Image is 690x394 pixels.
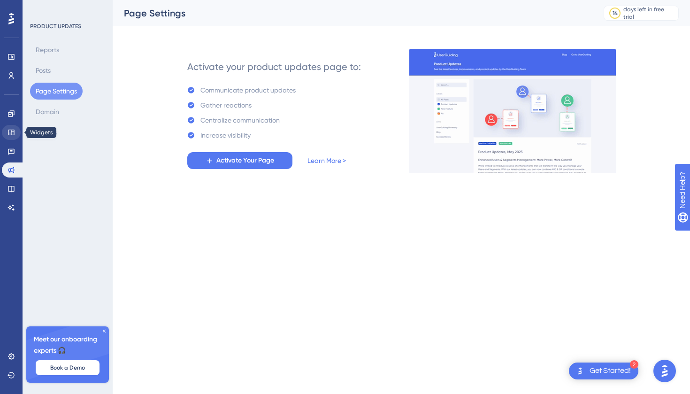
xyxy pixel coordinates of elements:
[30,83,83,100] button: Page Settings
[409,48,616,173] img: 253145e29d1258e126a18a92d52e03bb.gif
[22,2,59,14] span: Need Help?
[200,100,252,111] div: Gather reactions
[36,360,100,375] button: Book a Demo
[216,155,274,166] span: Activate Your Page
[575,365,586,377] img: launcher-image-alternative-text
[613,9,618,17] div: 14
[30,41,65,58] button: Reports
[623,6,675,21] div: days left in free trial
[630,360,638,369] div: 2
[569,363,638,379] div: Open Get Started! checklist, remaining modules: 2
[200,85,296,96] div: Communicate product updates
[651,357,679,385] iframe: UserGuiding AI Assistant Launcher
[307,155,346,166] a: Learn More >
[200,115,280,126] div: Centralize communication
[30,62,56,79] button: Posts
[30,124,62,141] button: Access
[590,366,631,376] div: Get Started!
[30,23,81,30] div: PRODUCT UPDATES
[200,130,251,141] div: Increase visibility
[187,60,361,73] div: Activate your product updates page to:
[124,7,580,20] div: Page Settings
[30,103,65,120] button: Domain
[187,152,292,169] button: Activate Your Page
[34,334,101,356] span: Meet our onboarding experts 🎧
[50,364,85,371] span: Book a Demo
